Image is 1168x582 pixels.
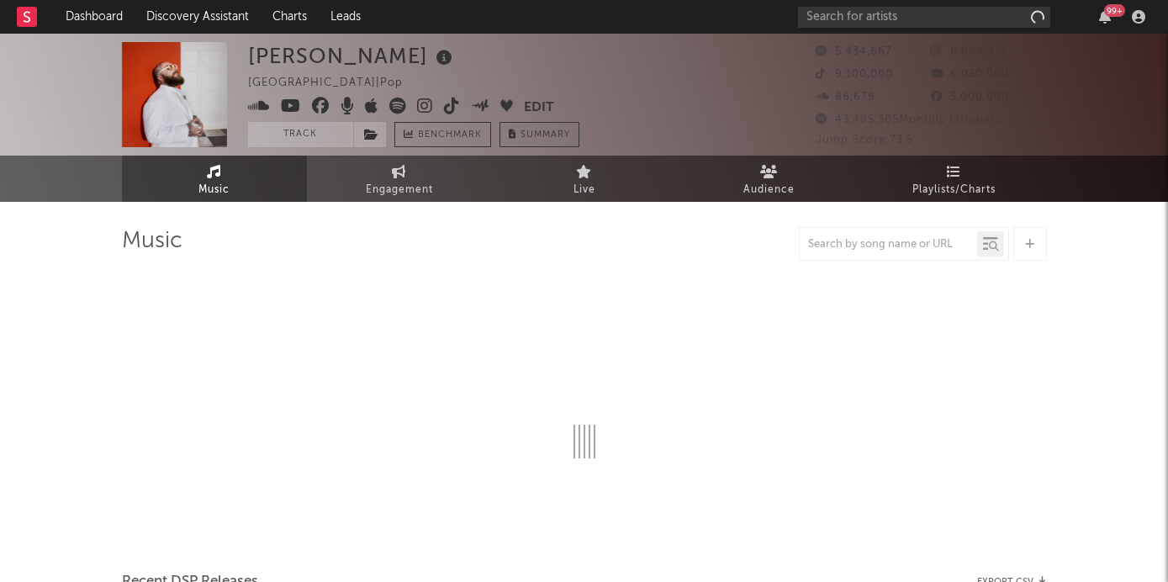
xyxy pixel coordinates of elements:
span: Playlists/Charts [912,180,996,200]
div: [PERSON_NAME] [248,42,457,70]
span: 6,050,000 [931,69,1009,80]
a: Benchmark [394,122,491,147]
button: Summary [499,122,579,147]
div: [GEOGRAPHIC_DATA] | Pop [248,73,422,93]
a: Music [122,156,307,202]
span: Summary [521,130,570,140]
input: Search for artists [798,7,1050,28]
span: Benchmark [418,125,482,145]
input: Search by song name or URL [800,238,977,251]
span: Jump Score: 73.5 [816,135,913,145]
span: 43,485,385 Monthly Listeners [816,114,1002,125]
span: 8,894,375 [931,46,1007,57]
a: Playlists/Charts [862,156,1047,202]
span: Engagement [366,180,433,200]
button: Edit [524,98,554,119]
a: Audience [677,156,862,202]
a: Engagement [307,156,492,202]
span: 5,434,667 [816,46,892,57]
span: 86,679 [816,92,875,103]
div: 99 + [1104,4,1125,17]
button: 99+ [1099,10,1111,24]
a: Live [492,156,677,202]
button: Track [248,122,353,147]
span: 5,000,000 [931,92,1009,103]
span: 9,100,000 [816,69,893,80]
span: Audience [743,180,795,200]
span: Live [573,180,595,200]
span: Music [198,180,230,200]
